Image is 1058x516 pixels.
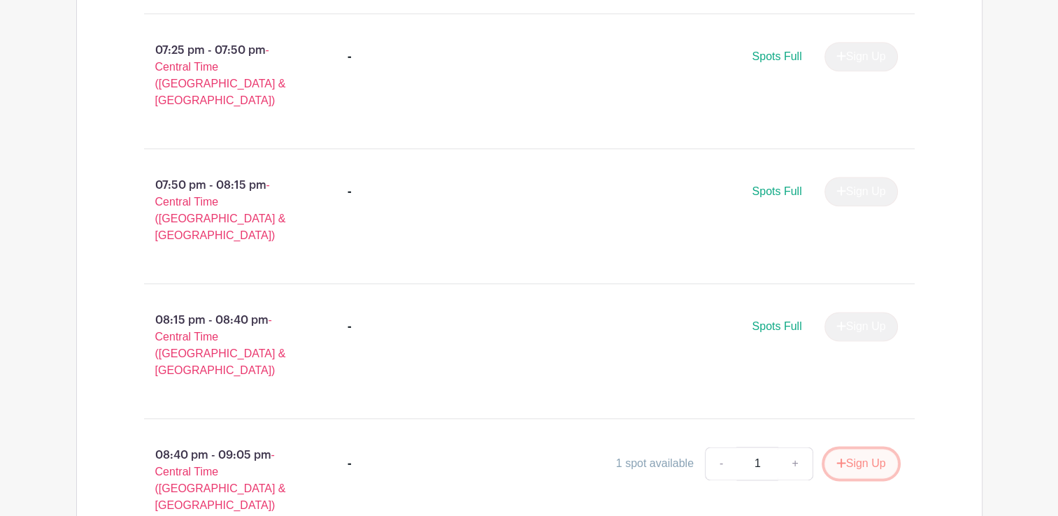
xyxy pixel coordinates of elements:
span: - Central Time ([GEOGRAPHIC_DATA] & [GEOGRAPHIC_DATA]) [155,44,286,106]
span: - Central Time ([GEOGRAPHIC_DATA] & [GEOGRAPHIC_DATA]) [155,179,286,241]
div: - [348,318,352,335]
span: Spots Full [752,320,801,332]
button: Sign Up [824,449,898,478]
p: 08:15 pm - 08:40 pm [122,306,326,385]
div: - [348,48,352,65]
div: - [348,455,352,472]
span: - Central Time ([GEOGRAPHIC_DATA] & [GEOGRAPHIC_DATA]) [155,449,286,511]
span: - Central Time ([GEOGRAPHIC_DATA] & [GEOGRAPHIC_DATA]) [155,314,286,376]
a: - [705,447,737,480]
p: 07:50 pm - 08:15 pm [122,171,326,250]
p: 07:25 pm - 07:50 pm [122,36,326,115]
div: 1 spot available [616,455,694,472]
div: - [348,183,352,200]
span: Spots Full [752,185,801,197]
a: + [778,447,813,480]
span: Spots Full [752,50,801,62]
